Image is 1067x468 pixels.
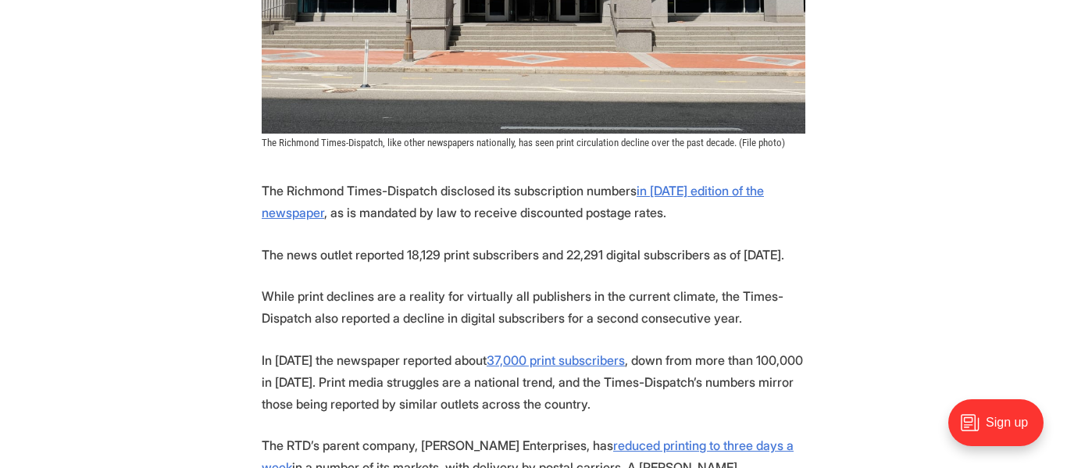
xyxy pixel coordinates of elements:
[487,352,625,368] a: 37,000 print subscribers
[262,180,805,223] p: The Richmond Times-Dispatch disclosed its subscription numbers , as is mandated by law to receive...
[262,349,805,415] p: In [DATE] the newspaper reported about , down from more than 100,000 in [DATE]. Print media strug...
[935,391,1067,468] iframe: portal-trigger
[262,285,805,329] p: While print declines are a reality for virtually all publishers in the current climate, the Times...
[262,137,785,148] span: The Richmond Times-Dispatch, like other newspapers nationally, has seen print circulation decline...
[262,244,805,266] p: The news outlet reported 18,129 print subscribers and 22,291 digital subscribers as of [DATE].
